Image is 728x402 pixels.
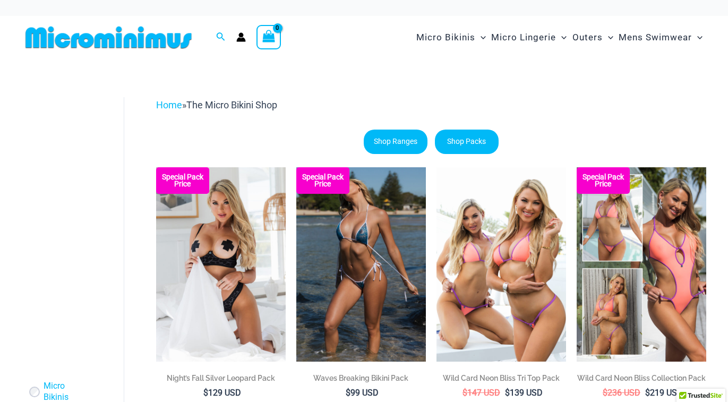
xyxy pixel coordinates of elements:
h2: Night’s Fall Silver Leopard Pack [156,373,286,383]
img: Waves Breaking Ocean 312 Top 456 Bottom 08 [296,167,426,362]
a: Account icon link [236,32,246,42]
span: $ [203,388,208,398]
span: $ [505,388,510,398]
img: Nights Fall Silver Leopard 1036 Bra 6046 Thong 09v2 [156,167,286,362]
a: Nights Fall Silver Leopard 1036 Bra 6046 Thong 09v2 Nights Fall Silver Leopard 1036 Bra 6046 Thon... [156,167,286,362]
span: Menu Toggle [692,24,703,51]
bdi: 139 USD [505,388,543,398]
a: Wild Card Neon Bliss Tri Top PackWild Card Neon Bliss Tri Top Pack BWild Card Neon Bliss Tri Top ... [436,167,566,362]
span: Outers [572,24,603,51]
bdi: 129 USD [203,388,241,398]
h2: Waves Breaking Bikini Pack [296,373,426,383]
h2: Wild Card Neon Bliss Tri Top Pack [436,373,566,383]
span: $ [603,388,607,398]
a: Shop Ranges [364,130,427,154]
span: Menu Toggle [603,24,613,51]
nav: Site Navigation [412,20,707,55]
span: Micro Lingerie [491,24,556,51]
a: View Shopping Cart, empty [256,25,281,49]
span: $ [463,388,467,398]
b: Special Pack Price [156,174,209,187]
a: Waves Breaking Ocean 312 Top 456 Bottom 08 Waves Breaking Ocean 312 Top 456 Bottom 04Waves Breaki... [296,167,426,362]
b: Special Pack Price [577,174,630,187]
span: The Micro Bikini Shop [186,99,277,110]
img: Collection Pack (7) [577,167,706,362]
b: Special Pack Price [296,174,349,187]
a: Micro LingerieMenu ToggleMenu Toggle [489,21,569,54]
span: $ [346,388,350,398]
img: MM SHOP LOGO FLAT [21,25,196,49]
img: Wild Card Neon Bliss Tri Top Pack [436,167,566,362]
bdi: 99 USD [346,388,379,398]
a: Collection Pack (7) Collection Pack B (1)Collection Pack B (1) [577,167,706,362]
bdi: 147 USD [463,388,500,398]
a: Home [156,99,182,110]
a: Night’s Fall Silver Leopard Pack [156,373,286,387]
a: Shop Packs [435,130,499,154]
span: » [156,99,277,110]
span: Micro Bikinis [416,24,475,51]
span: Mens Swimwear [619,24,692,51]
a: Waves Breaking Bikini Pack [296,373,426,387]
a: Wild Card Neon Bliss Tri Top Pack [436,373,566,387]
span: $ [645,388,650,398]
a: OutersMenu ToggleMenu Toggle [570,21,616,54]
a: Mens SwimwearMenu ToggleMenu Toggle [616,21,705,54]
span: Menu Toggle [556,24,567,51]
iframe: TrustedSite Certified [27,89,122,301]
span: Menu Toggle [475,24,486,51]
bdi: 219 USD [645,388,683,398]
a: Wild Card Neon Bliss Collection Pack [577,373,706,387]
a: Micro BikinisMenu ToggleMenu Toggle [414,21,489,54]
bdi: 236 USD [603,388,640,398]
h2: Wild Card Neon Bliss Collection Pack [577,373,706,383]
a: Search icon link [216,31,226,44]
